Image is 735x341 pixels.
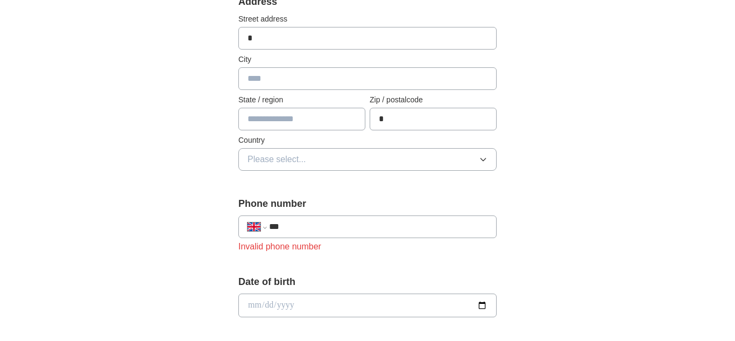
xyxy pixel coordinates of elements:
label: Street address [238,13,497,25]
span: Please select... [248,153,306,166]
label: Date of birth [238,275,497,289]
label: Phone number [238,197,497,211]
button: Please select... [238,148,497,171]
div: Invalid phone number [238,240,497,253]
label: Country [238,135,497,146]
label: Zip / postalcode [370,94,497,106]
label: State / region [238,94,365,106]
label: City [238,54,497,65]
